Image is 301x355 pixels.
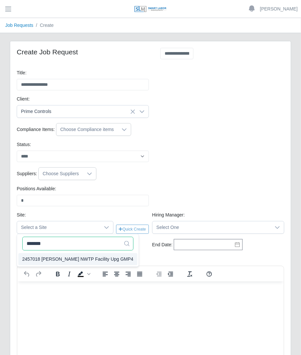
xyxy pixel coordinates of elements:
span: 2457018 [PERSON_NAME] NWTP Facility Upg GMP4 [22,256,133,263]
label: Title: [17,69,27,76]
button: Quick Create [116,225,149,234]
li: 2457018 Gilbert NWTP Facility Upg GMP4 [18,253,137,265]
label: Hiring Manager: [152,212,185,218]
h4: Create Job Request [17,48,146,56]
span: Prime Controls [17,105,135,118]
button: Increase indent [165,270,176,279]
label: Client: [17,96,30,103]
div: Background color Black [75,270,91,279]
label: Compliance Items: [17,126,55,133]
img: SLM Logo [134,6,167,13]
li: Create [33,22,54,29]
button: Help [204,270,215,279]
button: Justify [134,270,145,279]
div: Choose Compliance items [56,123,118,136]
button: Align left [100,270,111,279]
label: Site: [17,212,26,218]
button: Align right [123,270,134,279]
div: Choose Suppliers [39,168,83,180]
button: Align center [111,270,122,279]
label: Status: [17,141,31,148]
label: Positions Available: [17,185,56,192]
label: Suppliers: [17,170,37,177]
button: Undo [21,270,32,279]
span: Select a Site [17,221,100,234]
span: Select One [152,221,271,234]
button: Redo [33,270,44,279]
button: Bold [52,270,63,279]
a: [PERSON_NAME] [260,6,298,12]
a: Job Requests [5,23,33,28]
button: Decrease indent [153,270,165,279]
label: End Date: [152,241,172,248]
button: Clear formatting [184,270,195,279]
button: Italic [64,270,75,279]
